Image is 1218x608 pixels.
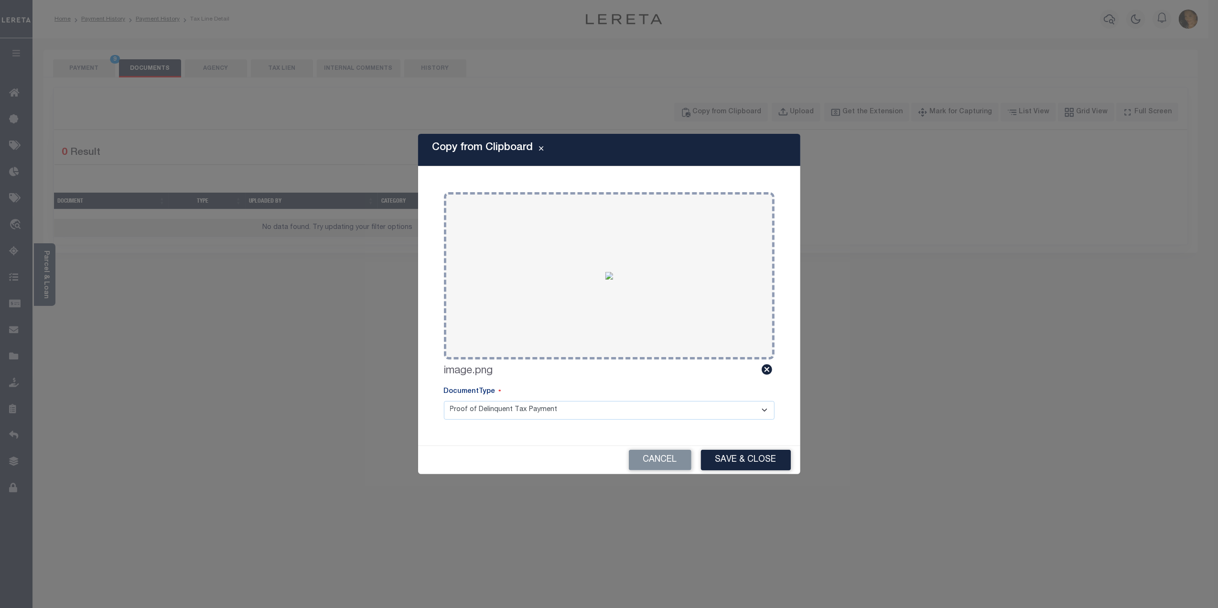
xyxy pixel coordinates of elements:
[432,141,533,154] h5: Copy from Clipboard
[629,450,691,470] button: Cancel
[444,387,501,397] label: DocumentType
[701,450,791,470] button: Save & Close
[444,363,493,379] label: image.png
[533,144,550,156] button: Close
[605,272,613,280] img: 890a518e-f887-4017-93c0-8402cbabd2fa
